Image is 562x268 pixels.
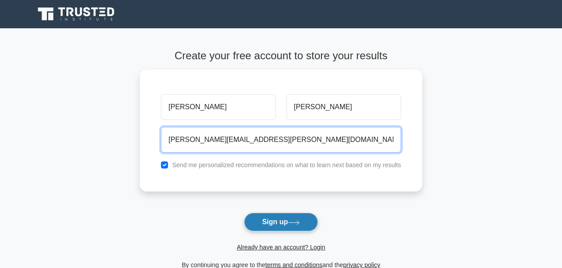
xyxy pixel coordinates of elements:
[161,94,275,120] input: First name
[161,127,401,153] input: Email
[244,213,318,231] button: Sign up
[140,50,422,62] h4: Create your free account to store your results
[172,161,401,168] label: Send me personalized recommendations on what to learn next based on my results
[287,94,401,120] input: Last name
[237,244,325,251] a: Already have an account? Login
